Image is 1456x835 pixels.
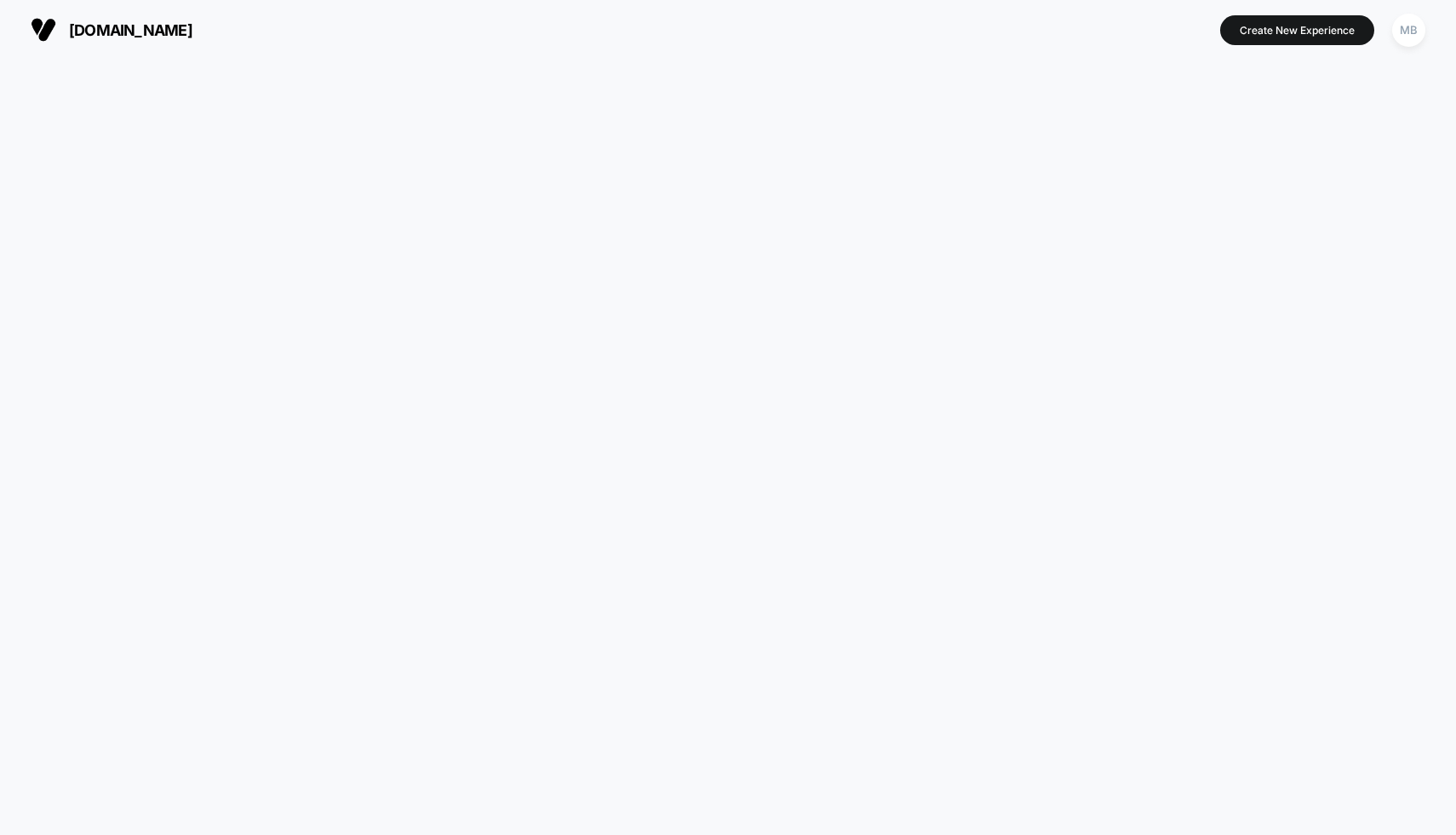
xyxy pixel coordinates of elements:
span: [DOMAIN_NAME] [69,21,192,39]
div: MB [1392,14,1425,47]
button: Create New Experience [1220,15,1374,45]
img: Visually logo [31,17,56,43]
button: [DOMAIN_NAME] [26,16,198,43]
button: MB [1387,13,1430,48]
